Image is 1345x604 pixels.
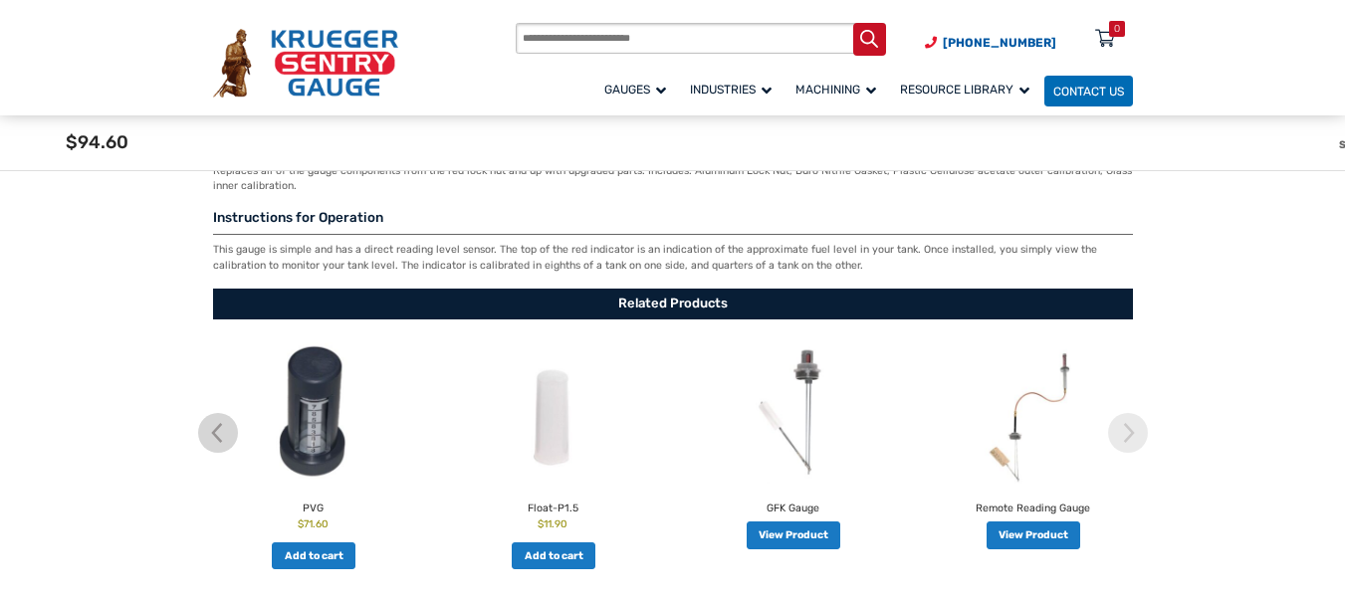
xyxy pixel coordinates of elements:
[690,83,772,97] span: Industries
[891,73,1044,107] a: Resource Library
[678,342,908,517] a: GFK Gauge
[213,242,1133,274] p: This gauge is simple and has a direct reading level sensor. The top of the red indicator is an in...
[272,542,355,570] a: Add to cart: “PVG”
[918,342,1148,485] img: Remote Reading Gauge
[213,289,1133,319] h2: Related Products
[538,517,567,530] bdi: 11.90
[925,34,1056,52] a: Phone Number (920) 434-8860
[213,209,1133,234] h3: Instructions for Operation
[900,83,1029,97] span: Resource Library
[1108,413,1148,453] img: chevron-right.svg
[918,496,1148,516] h2: Remote Reading Gauge
[1044,76,1133,106] a: Contact Us
[438,342,668,485] img: Float-P1.5
[1053,85,1124,99] span: Contact Us
[538,517,544,530] span: $
[298,517,304,530] span: $
[678,342,908,485] img: GFK Gauge
[747,521,841,549] a: Read more about “GFK Gauge”
[987,521,1081,549] a: Read more about “Remote Reading Gauge”
[512,542,595,570] a: Add to cart: “Float-P1.5”
[438,342,668,532] a: Float-P1.5 $11.90
[66,131,128,153] span: $94.60
[198,413,238,453] img: chevron-left.svg
[198,342,428,485] img: PVG
[943,36,1056,50] span: [PHONE_NUMBER]
[604,83,666,97] span: Gauges
[1114,21,1120,37] div: 0
[198,496,428,516] h2: PVG
[298,517,329,530] bdi: 71.60
[795,83,876,97] span: Machining
[786,73,891,107] a: Machining
[198,342,428,532] a: PVG $71.60
[595,73,681,107] a: Gauges
[213,29,398,98] img: Krueger Sentry Gauge
[678,496,908,516] h2: GFK Gauge
[681,73,786,107] a: Industries
[918,342,1148,517] a: Remote Reading Gauge
[438,496,668,516] h2: Float-P1.5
